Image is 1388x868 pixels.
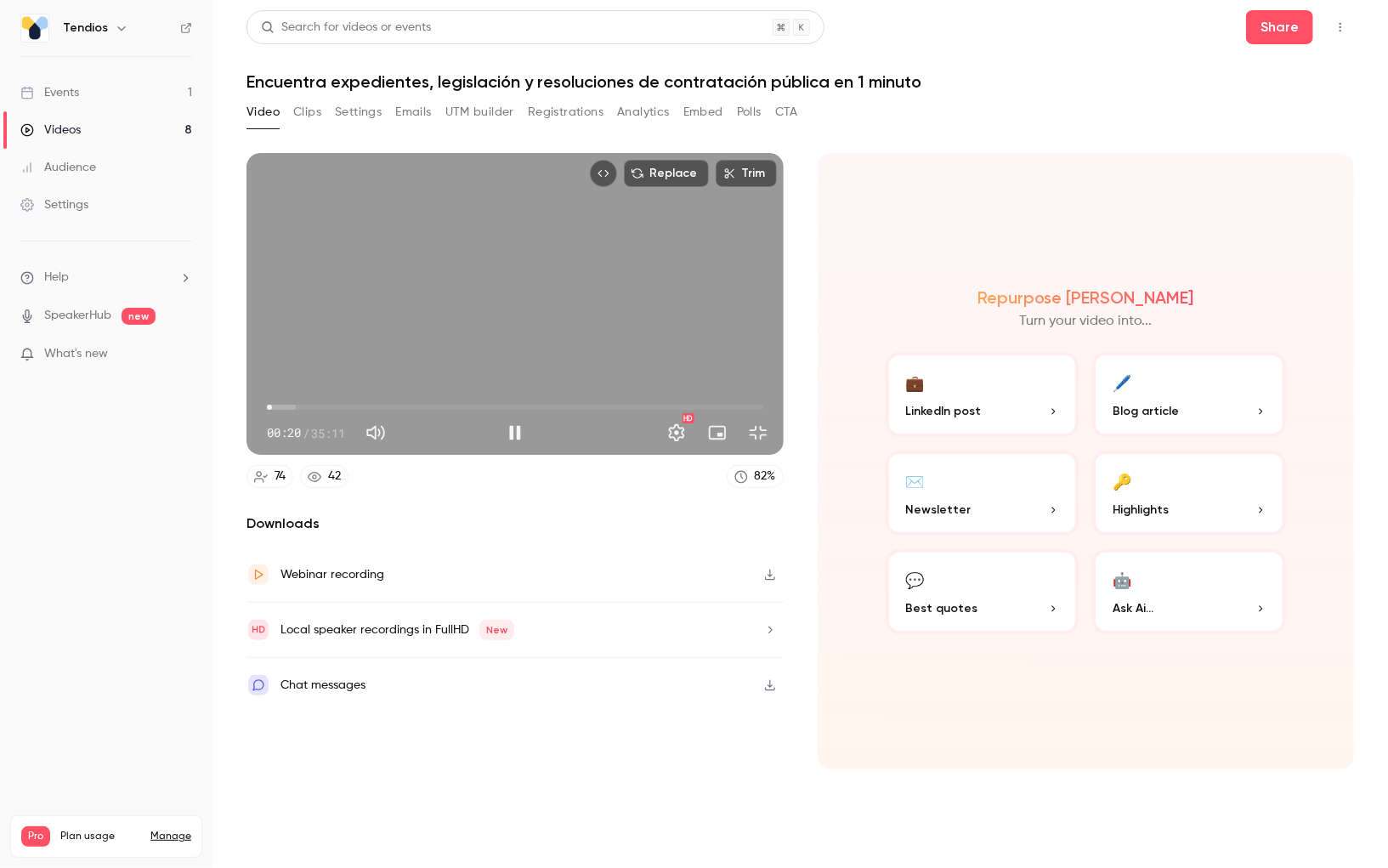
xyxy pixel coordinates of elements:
[886,549,1079,634] button: 💬Best quotes
[246,99,280,126] button: Video
[280,620,514,640] div: Local speaker recordings in FullHD
[44,269,69,286] span: Help
[21,14,48,42] img: Tendios
[267,424,301,442] span: 00:20
[21,826,50,847] span: Pro
[590,160,617,187] button: Embed video
[716,160,777,187] button: Trim
[275,468,286,485] div: 74
[1092,451,1286,536] button: 🔑Highlights
[906,501,972,519] span: Newsletter
[280,564,384,585] div: Webinar recording
[700,416,734,450] button: Turn on miniplayer
[1019,311,1152,332] p: Turn your video into...
[741,416,775,450] button: Exit full screen
[44,307,111,325] a: SpeakerHub
[755,468,776,485] div: 82 %
[906,468,925,494] div: ✉️
[328,468,341,485] div: 42
[737,99,762,126] button: Polls
[886,352,1079,437] button: 💼LinkedIn post
[906,566,925,593] div: 💬
[906,599,978,617] span: Best quotes
[303,424,309,442] span: /
[906,369,925,395] div: 💼
[20,84,79,101] div: Events
[300,465,348,488] a: 42
[1092,352,1286,437] button: 🖊️Blog article
[1246,10,1313,44] button: Share
[498,416,532,450] button: Pause
[335,99,382,126] button: Settings
[261,19,431,37] div: Search for videos or events
[1113,501,1169,519] span: Highlights
[775,99,798,126] button: CTA
[1092,549,1286,634] button: 🤖Ask Ai...
[246,465,293,488] a: 74
[122,308,156,325] span: new
[20,196,88,213] div: Settings
[293,99,321,126] button: Clips
[1113,402,1179,420] span: Blog article
[683,413,694,423] div: HD
[311,424,345,442] span: 35:11
[20,122,81,139] div: Videos
[1113,468,1131,494] div: 🔑
[246,513,784,534] h2: Downloads
[1113,599,1153,617] span: Ask Ai...
[60,830,140,843] span: Plan usage
[150,830,191,843] a: Manage
[528,99,603,126] button: Registrations
[617,99,670,126] button: Analytics
[20,159,96,176] div: Audience
[660,416,694,450] button: Settings
[445,99,514,126] button: UTM builder
[359,416,393,450] button: Mute
[886,451,1079,536] button: ✉️Newsletter
[280,675,365,695] div: Chat messages
[267,424,345,442] div: 00:20
[1113,566,1131,593] div: 🤖
[727,465,784,488] a: 82%
[20,269,192,286] li: help-dropdown-opener
[624,160,709,187] button: Replace
[977,287,1194,308] h2: Repurpose [PERSON_NAME]
[479,620,514,640] span: New
[906,402,982,420] span: LinkedIn post
[395,99,431,126] button: Emails
[1113,369,1131,395] div: 🖊️
[63,20,108,37] h6: Tendios
[44,345,108,363] span: What's new
[1327,14,1354,41] button: Top Bar Actions
[246,71,1354,92] h1: Encuentra expedientes, legislación y resoluciones de contratación pública en 1 minuto
[683,99,723,126] button: Embed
